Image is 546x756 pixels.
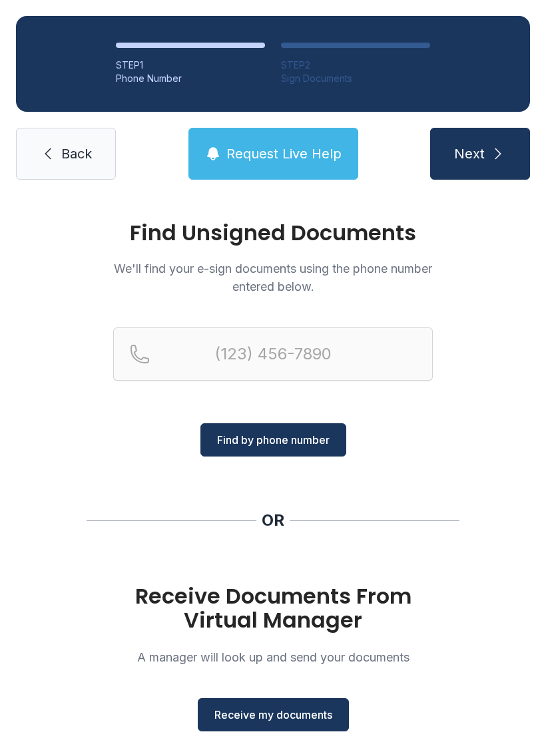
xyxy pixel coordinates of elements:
[281,72,430,85] div: Sign Documents
[116,72,265,85] div: Phone Number
[113,327,433,381] input: Reservation phone number
[454,144,485,163] span: Next
[214,707,332,723] span: Receive my documents
[113,260,433,295] p: We'll find your e-sign documents using the phone number entered below.
[113,648,433,666] p: A manager will look up and send your documents
[262,510,284,531] div: OR
[217,432,330,448] span: Find by phone number
[113,584,433,632] h1: Receive Documents From Virtual Manager
[116,59,265,72] div: STEP 1
[281,59,430,72] div: STEP 2
[226,144,342,163] span: Request Live Help
[113,222,433,244] h1: Find Unsigned Documents
[61,144,92,163] span: Back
